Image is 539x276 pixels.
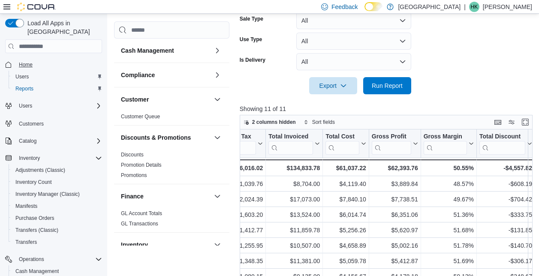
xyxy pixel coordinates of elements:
button: Inventory Count [9,176,105,188]
a: Transfers (Classic) [12,225,62,235]
p: Showing 11 of 11 [240,105,536,113]
div: -$704.42 [479,194,532,204]
span: 2 columns hidden [252,119,296,126]
button: Total Invoiced [268,133,320,155]
div: -$4,557.82 [479,163,532,173]
div: Total Tax [226,133,256,155]
div: -$333.75 [479,210,532,220]
div: 51.68% [424,225,474,235]
span: Operations [19,256,44,263]
button: Finance [212,191,223,201]
button: Catalog [15,136,40,146]
p: | [464,2,466,12]
div: -$140.70 [479,240,532,251]
div: $4,119.40 [325,179,366,189]
div: $1,412.77 [226,225,263,235]
div: $4,658.89 [325,240,366,251]
div: $5,059.78 [325,256,366,266]
span: Run Report [372,81,403,90]
div: 48.57% [424,179,474,189]
button: All [296,33,411,50]
div: Customer [114,111,229,125]
span: Manifests [12,201,102,211]
div: Gross Margin [423,133,467,155]
span: Customer Queue [121,113,160,120]
button: Customer [212,94,223,105]
span: Adjustments (Classic) [15,167,65,174]
span: Catalog [19,138,36,144]
div: 51.78% [424,240,474,251]
button: Compliance [212,70,223,80]
button: Enter fullscreen [520,117,530,127]
button: Discounts & Promotions [121,133,211,142]
button: Total Tax [226,133,263,155]
div: $10,507.00 [268,240,320,251]
button: Transfers [9,236,105,248]
span: Promotions [121,172,147,179]
div: 50.55% [423,163,473,173]
a: GL Account Totals [121,210,162,216]
button: Purchase Orders [9,212,105,224]
a: Purchase Orders [12,213,58,223]
span: Manifests [15,203,37,210]
div: -$306.17 [479,256,532,266]
a: Promotions [121,172,147,178]
a: Inventory Manager (Classic) [12,189,83,199]
div: $5,256.26 [325,225,366,235]
span: GL Transactions [121,220,158,227]
div: Total Invoiced [268,133,313,155]
h3: Finance [121,192,144,201]
button: Keyboard shortcuts [493,117,503,127]
span: Cash Management [15,268,59,275]
span: Sort fields [312,119,335,126]
button: Operations [15,254,48,264]
div: $11,381.00 [268,256,320,266]
a: Customers [15,119,47,129]
a: Customer Queue [121,114,160,120]
div: $7,738.51 [372,194,418,204]
a: Inventory Count [12,177,55,187]
button: Customers [2,117,105,129]
span: Inventory Manager (Classic) [12,189,102,199]
div: $1,039.76 [226,179,263,189]
h3: Cash Management [121,46,174,55]
span: Transfers (Classic) [15,227,58,234]
span: Export [314,77,352,94]
span: Transfers [15,239,37,246]
div: $62,393.76 [372,163,418,173]
div: 51.36% [424,210,474,220]
div: $61,037.22 [325,163,366,173]
span: Promotion Details [121,162,162,168]
div: $3,889.84 [372,179,418,189]
a: Transfers [12,237,40,247]
span: Users [19,102,32,109]
div: $5,002.16 [372,240,418,251]
div: $8,704.00 [268,179,320,189]
span: Purchase Orders [12,213,102,223]
span: Purchase Orders [15,215,54,222]
button: Home [2,58,105,71]
label: Use Type [240,36,262,43]
h3: Customer [121,95,149,104]
a: GL Transactions [121,221,158,227]
div: $2,024.39 [226,194,263,204]
button: Finance [121,192,211,201]
button: All [296,12,411,29]
button: Operations [2,253,105,265]
button: Manifests [9,200,105,212]
div: Total Tax [226,133,256,141]
button: Transfers (Classic) [9,224,105,236]
div: Gross Profit [372,133,411,141]
div: 51.69% [424,256,474,266]
span: Home [19,61,33,68]
button: Reports [9,83,105,95]
span: Customers [15,118,102,129]
div: $1,603.20 [226,210,263,220]
div: Total Cost [325,133,359,141]
span: Inventory Manager (Classic) [15,191,80,198]
div: $5,412.87 [372,256,418,266]
div: Total Discount [479,133,525,141]
div: Total Invoiced [268,133,313,141]
h3: Inventory [121,240,148,249]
